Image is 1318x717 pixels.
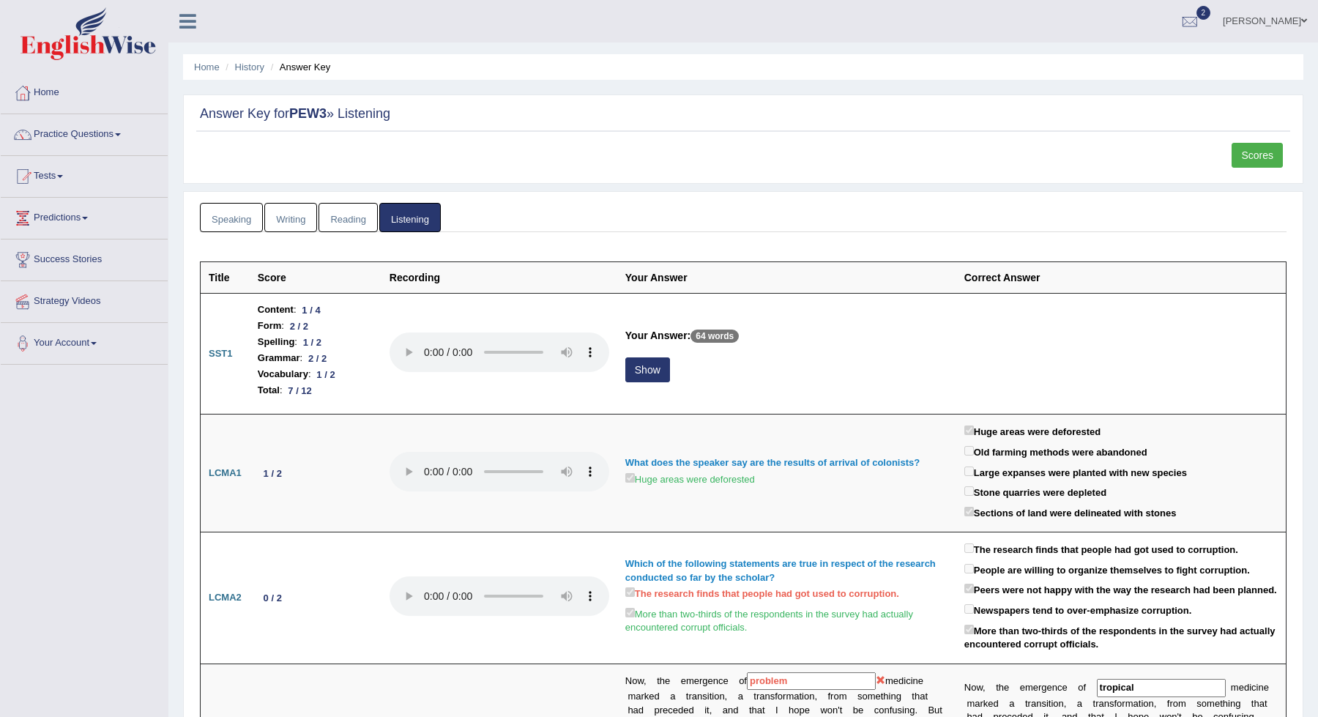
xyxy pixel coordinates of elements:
[1215,698,1220,709] b: e
[1169,698,1172,709] b: r
[1122,698,1125,709] b: r
[209,348,233,359] b: SST1
[1077,698,1082,709] b: a
[964,467,974,476] input: Large expanses were planted with new species
[625,473,635,483] input: Huge areas were deforested
[964,507,974,516] input: Sections of land were delineated with stones
[1009,698,1014,709] b: a
[975,698,980,709] b: a
[209,467,242,478] b: LCMA1
[1078,682,1083,693] b: o
[1256,682,1259,693] b: i
[1230,698,1235,709] b: n
[1025,682,1033,693] b: m
[625,584,899,601] label: The research finds that people had got used to corruption.
[964,540,1238,557] label: The research finds that people had got used to corruption.
[1053,698,1058,709] b: o
[625,608,635,617] input: More than two-thirds of the respondents in the survey had actually encountered corrupt officials.
[625,330,690,341] b: Your Answer:
[1049,698,1051,709] b: t
[258,590,288,606] div: 0 / 2
[1,114,168,151] a: Practice Questions
[964,601,1192,618] label: Newspapers tend to over-emphasize corruption.
[1057,682,1062,693] b: c
[200,203,263,233] a: Speaking
[1139,698,1142,709] b: t
[1036,698,1041,709] b: n
[1064,698,1067,709] b: ,
[1202,698,1207,709] b: o
[297,302,327,318] div: 1 / 4
[999,682,1004,693] b: h
[1259,698,1265,709] b: a
[1167,698,1170,709] b: f
[971,682,976,693] b: o
[319,203,377,233] a: Reading
[1004,682,1009,693] b: e
[1047,682,1052,693] b: e
[964,464,1187,480] label: Large expanses were planted with new species
[258,318,373,334] li: :
[1,73,168,109] a: Home
[1228,698,1230,709] b: i
[964,682,971,693] b: N
[1231,682,1239,693] b: m
[1046,698,1049,709] b: i
[1028,698,1031,709] b: r
[1149,698,1154,709] b: n
[964,561,1250,578] label: People are willing to organize themselves to fight corruption.
[964,426,974,435] input: Huge areas were deforested
[625,456,948,470] div: What does the speaker say are the results of arrival of colonists?
[1251,682,1256,693] b: c
[967,698,975,709] b: m
[964,581,1277,598] label: Peers were not happy with the way the research had been planned.
[258,366,308,382] b: Vocabulary
[1264,682,1269,693] b: e
[1249,682,1251,693] b: i
[964,584,974,593] input: Peers were not happy with the way the research had been planned.
[625,587,635,597] input: The research finds that people had got used to corruption.
[258,466,288,481] div: 1 / 2
[1143,698,1148,709] b: o
[1020,682,1025,693] b: e
[1038,682,1041,693] b: r
[258,318,282,334] b: Form
[1196,6,1211,20] span: 2
[1051,698,1053,709] b: i
[311,367,341,382] div: 1 / 2
[1117,698,1122,709] b: o
[1052,682,1057,693] b: n
[297,335,327,350] div: 1 / 2
[983,698,988,709] b: k
[964,504,1177,521] label: Sections of land were delineated with stones
[1031,698,1036,709] b: a
[690,330,739,343] p: 64 words
[267,60,331,74] li: Answer Key
[964,423,1101,439] label: Huge areas were deforested
[1258,682,1263,693] b: n
[381,262,617,294] th: Recording
[747,672,876,691] input: blank
[1033,682,1038,693] b: e
[1125,698,1133,709] b: m
[1244,682,1249,693] b: d
[258,350,300,366] b: Grammar
[258,302,294,318] b: Content
[1,156,168,193] a: Tests
[264,203,317,233] a: Writing
[1239,682,1244,693] b: e
[625,557,948,584] div: Which of the following statements are true in respect of the research conducted so far by the sch...
[964,446,974,456] input: Old farming methods were abandoned
[200,107,1287,122] h2: Answer Key for » Listening
[1196,698,1202,709] b: s
[1173,698,1178,709] b: o
[194,62,220,73] a: Home
[1099,698,1104,709] b: a
[1220,698,1223,709] b: t
[625,605,948,635] label: More than two-thirds of the respondents in the survey had actually encountered corrupt officials.
[1251,698,1254,709] b: t
[1,198,168,234] a: Predictions
[996,682,999,693] b: t
[976,682,983,693] b: w
[283,383,318,398] div: 7 / 12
